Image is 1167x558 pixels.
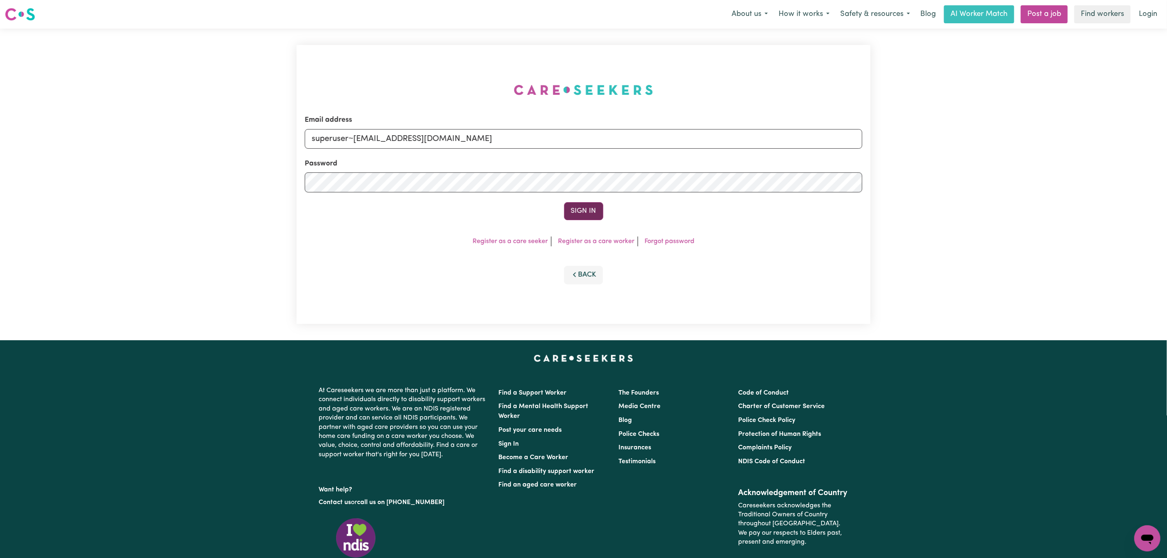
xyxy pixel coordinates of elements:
a: Login [1134,5,1162,23]
a: Police Check Policy [738,417,795,424]
button: Back [564,266,603,284]
a: Find a disability support worker [499,468,595,475]
a: Register as a care worker [558,238,634,245]
iframe: Button to launch messaging window, conversation in progress [1134,525,1160,551]
a: Register as a care seeker [473,238,548,245]
a: NDIS Code of Conduct [738,458,805,465]
a: AI Worker Match [944,5,1014,23]
input: Email address [305,129,862,149]
p: Want help? [319,482,489,494]
a: call us on [PHONE_NUMBER] [357,499,445,506]
p: Careseekers acknowledges the Traditional Owners of Country throughout [GEOGRAPHIC_DATA]. We pay o... [738,498,848,550]
button: About us [726,6,773,23]
a: Find an aged care worker [499,482,577,488]
button: How it works [773,6,835,23]
label: Password [305,158,337,169]
a: Media Centre [618,403,660,410]
h2: Acknowledgement of Country [738,488,848,498]
img: Careseekers logo [5,7,35,22]
a: Contact us [319,499,351,506]
a: Find a Support Worker [499,390,567,396]
a: Sign In [499,441,519,447]
a: Careseekers logo [5,5,35,24]
a: Careseekers home page [534,355,633,362]
a: Forgot password [645,238,694,245]
button: Sign In [564,202,603,220]
a: Post a job [1021,5,1068,23]
a: Protection of Human Rights [738,431,821,437]
button: Safety & resources [835,6,915,23]
a: Insurances [618,444,651,451]
a: Become a Care Worker [499,454,569,461]
a: Complaints Policy [738,444,792,451]
a: The Founders [618,390,659,396]
a: Blog [915,5,941,23]
label: Email address [305,115,352,125]
a: Post your care needs [499,427,562,433]
a: Blog [618,417,632,424]
a: Find workers [1074,5,1131,23]
a: Police Checks [618,431,659,437]
a: Testimonials [618,458,656,465]
p: or [319,495,489,510]
a: Charter of Customer Service [738,403,825,410]
p: At Careseekers we are more than just a platform. We connect individuals directly to disability su... [319,383,489,462]
a: Code of Conduct [738,390,789,396]
a: Find a Mental Health Support Worker [499,403,589,420]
